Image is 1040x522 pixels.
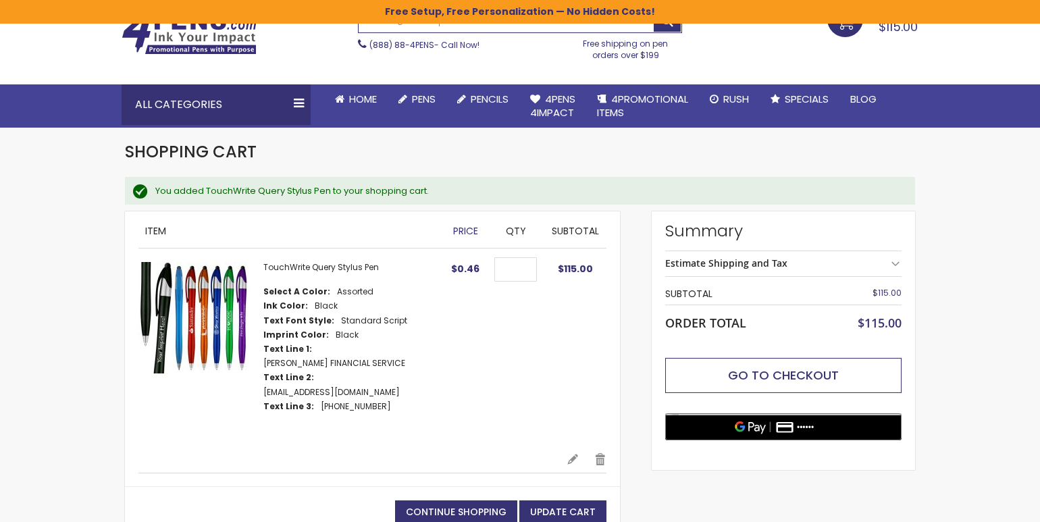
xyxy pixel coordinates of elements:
dt: Select A Color [263,286,330,297]
dt: Text Line 2 [263,372,314,383]
img: TouchWrite Query Stylus Pen-Assorted [138,262,250,373]
dt: Ink Color [263,301,308,311]
strong: Summary [665,220,902,242]
span: Item [145,224,166,238]
img: 4Pens Custom Pens and Promotional Products [122,11,257,55]
span: $115.00 [558,262,593,276]
span: Pens [412,92,436,106]
span: Home [349,92,377,106]
span: Update Cart [530,505,596,519]
dd: Assorted [337,286,373,297]
span: - Call Now! [369,39,479,51]
dt: Text Line 1 [263,344,312,355]
span: Price [453,224,478,238]
span: $115.00 [858,315,902,331]
span: Go to Checkout [728,367,839,384]
a: Pencils [446,84,519,114]
a: Blog [839,84,887,114]
dt: Imprint Color [263,330,329,340]
span: 4PROMOTIONAL ITEMS [597,92,688,120]
dd: [EMAIL_ADDRESS][DOMAIN_NAME] [263,387,400,398]
span: Qty [506,224,526,238]
span: Subtotal [552,224,599,238]
button: Go to Checkout [665,358,902,393]
span: Rush [723,92,749,106]
dd: [PHONE_NUMBER] [321,401,391,412]
strong: Estimate Shipping and Tax [665,257,787,269]
th: Subtotal [665,284,823,305]
a: TouchWrite Query Stylus Pen-Assorted [138,262,263,439]
span: 4Pens 4impact [530,92,575,120]
dd: [PERSON_NAME] FINANCIAL SERVICE [263,358,405,369]
a: Specials [760,84,839,114]
span: Pencils [471,92,509,106]
dd: Black [315,301,338,311]
a: Home [324,84,388,114]
strong: Order Total [665,313,746,331]
a: Rush [699,84,760,114]
div: All Categories [122,84,311,125]
span: $0.46 [451,262,479,276]
dt: Text Font Style [263,315,334,326]
span: Shopping Cart [125,140,257,163]
a: (888) 88-4PENS [369,39,434,51]
span: $115.00 [879,18,918,35]
dd: Black [336,330,359,340]
span: Continue Shopping [406,505,506,519]
a: Pens [388,84,446,114]
a: 4PROMOTIONALITEMS [586,84,699,128]
span: $115.00 [873,287,902,298]
dt: Text Line 3 [263,401,314,412]
span: Specials [785,92,829,106]
button: Buy with GPay [665,413,902,440]
a: TouchWrite Query Stylus Pen [263,261,379,273]
span: Blog [850,92,877,106]
div: Free shipping on pen orders over $199 [569,33,683,60]
a: 4Pens4impact [519,84,586,128]
dd: Standard Script [341,315,407,326]
div: You added TouchWrite Query Stylus Pen to your shopping cart. [155,185,902,197]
